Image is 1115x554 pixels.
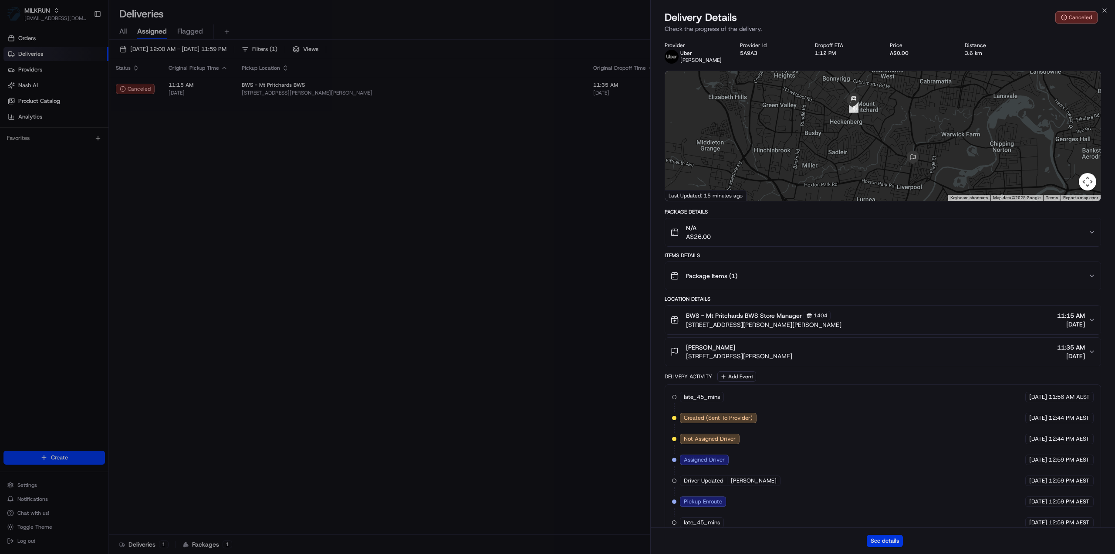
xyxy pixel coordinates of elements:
div: Distance [965,42,1026,49]
span: Delivery Details [665,10,737,24]
span: [DATE] [1029,456,1047,464]
span: 12:59 PM AEST [1049,477,1089,485]
span: 11:35 AM [1057,343,1085,352]
div: Provider Id [740,42,801,49]
span: [DATE] [1029,414,1047,422]
button: Add Event [717,371,756,382]
div: Location Details [665,296,1101,302]
span: 11:56 AM AEST [1049,393,1090,401]
span: [STREET_ADDRESS][PERSON_NAME] [686,352,792,360]
span: Map data ©2025 Google [993,195,1041,200]
div: 2 [849,103,858,112]
span: [DATE] [1057,352,1085,360]
span: A$26.00 [686,232,711,241]
span: 12:59 PM AEST [1049,519,1089,527]
span: [PERSON_NAME] [731,477,777,485]
span: Created (Sent To Provider) [684,414,753,422]
span: Assigned Driver [684,456,725,464]
span: 12:44 PM AEST [1049,414,1089,422]
button: N/AA$26.00 [665,218,1101,246]
div: Dropoff ETA [815,42,876,49]
button: Keyboard shortcuts [950,195,988,201]
a: Report a map error [1063,195,1098,200]
span: late_45_mins [684,519,720,527]
span: [DATE] [1029,477,1047,485]
span: 12:59 PM AEST [1049,456,1089,464]
span: [DATE] [1029,435,1047,443]
button: 5A9A3 [740,50,757,57]
button: Map camera controls [1079,173,1096,190]
span: N/A [686,224,711,232]
span: Uber [680,50,692,57]
span: [PERSON_NAME] [680,57,722,64]
img: uber-new-logo.jpeg [665,50,679,64]
div: Package Details [665,208,1101,215]
span: [DATE] [1029,519,1047,527]
div: 1:12 PM [815,50,876,57]
a: Open this area in Google Maps (opens a new window) [667,190,696,201]
span: 1404 [814,312,828,319]
span: 12:59 PM AEST [1049,498,1089,506]
span: [STREET_ADDRESS][PERSON_NAME][PERSON_NAME] [686,320,841,329]
a: Terms [1046,195,1058,200]
div: A$0.00 [890,50,951,57]
span: Driver Updated [684,477,723,485]
span: [PERSON_NAME] [686,343,735,352]
div: Delivery Activity [665,373,712,380]
button: Canceled [1055,11,1098,24]
button: Package Items (1) [665,262,1101,290]
div: Items Details [665,252,1101,259]
button: [PERSON_NAME][STREET_ADDRESS][PERSON_NAME]11:35 AM[DATE] [665,338,1101,366]
span: [DATE] [1057,320,1085,329]
span: 12:44 PM AEST [1049,435,1089,443]
img: Google [667,190,696,201]
div: Provider [665,42,726,49]
span: BWS - Mt Pritchards BWS Store Manager [686,311,802,320]
div: Last Updated: 15 minutes ago [665,190,747,201]
div: 3.6 km [965,50,1026,57]
span: 11:15 AM [1057,311,1085,320]
span: Not Assigned Driver [684,435,736,443]
span: [DATE] [1029,498,1047,506]
div: Price [890,42,951,49]
span: [DATE] [1029,393,1047,401]
button: See details [867,535,903,547]
span: Package Items ( 1 ) [686,272,737,280]
span: Pickup Enroute [684,498,722,506]
button: BWS - Mt Pritchards BWS Store Manager1404[STREET_ADDRESS][PERSON_NAME][PERSON_NAME]11:15 AM[DATE] [665,306,1101,334]
span: late_45_mins [684,393,720,401]
p: Check the progress of the delivery. [665,24,1101,33]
